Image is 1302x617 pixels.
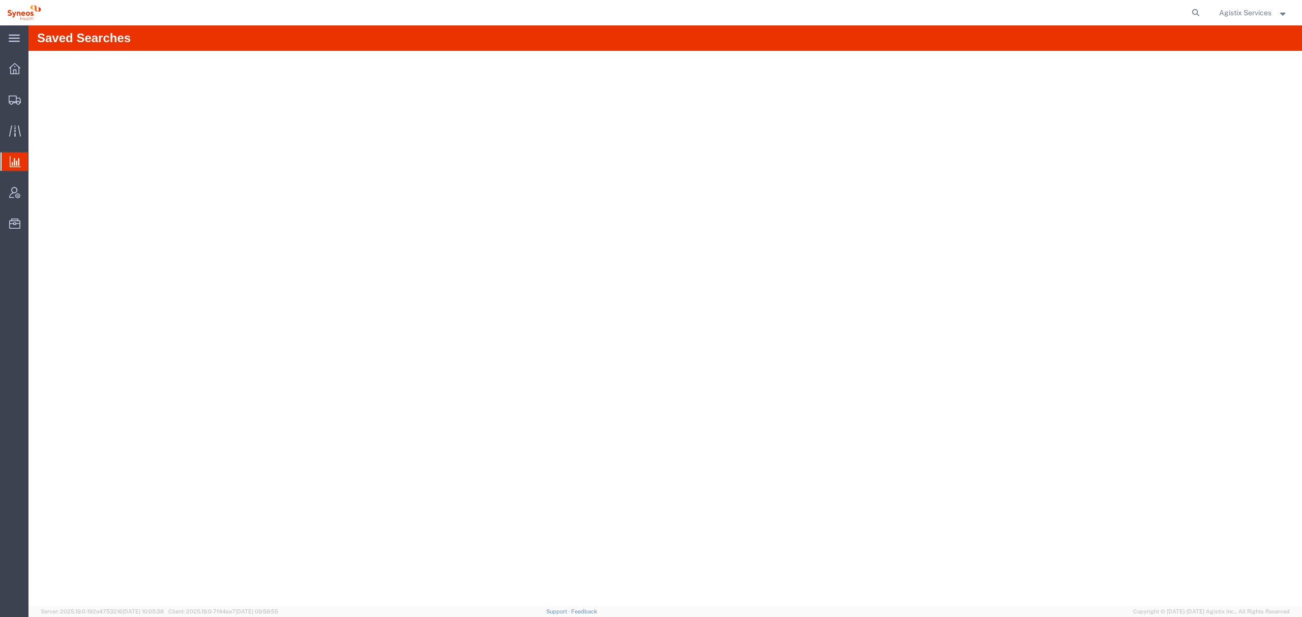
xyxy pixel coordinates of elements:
[546,608,572,614] a: Support
[28,25,1302,606] iframe: FS Legacy Container
[235,608,278,614] span: [DATE] 09:58:55
[1219,7,1288,19] button: Agistix Services
[1133,607,1290,616] span: Copyright © [DATE]-[DATE] Agistix Inc., All Rights Reserved
[123,608,164,614] span: [DATE] 10:05:38
[1219,7,1271,18] span: Agistix Services
[571,608,597,614] a: Feedback
[41,608,164,614] span: Server: 2025.19.0-192a4753216
[168,608,278,614] span: Client: 2025.19.0-7f44ea7
[7,5,41,20] img: logo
